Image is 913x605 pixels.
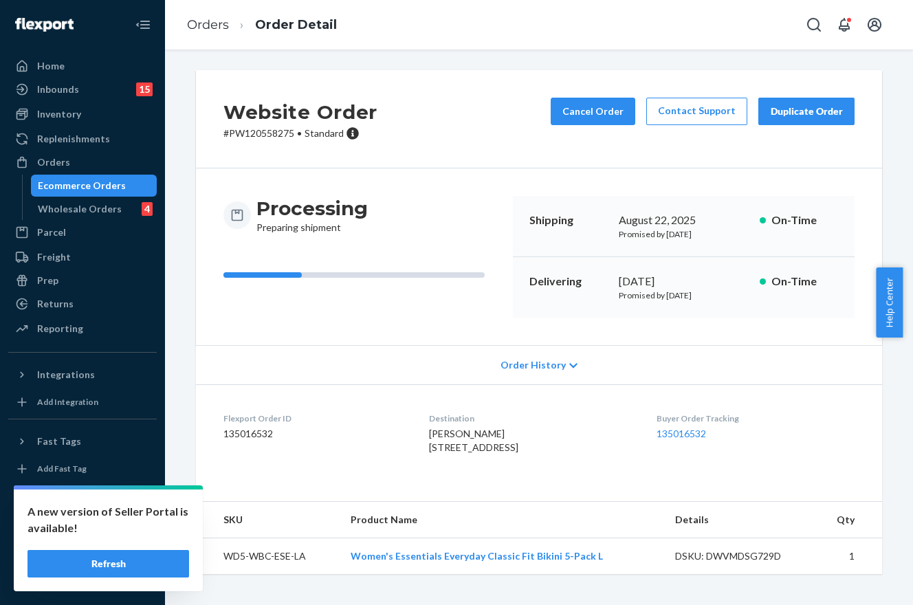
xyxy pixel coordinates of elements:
[38,202,122,216] div: Wholesale Orders
[8,221,157,243] a: Parcel
[830,11,858,38] button: Open notifications
[8,496,157,518] a: Settings
[31,175,157,197] a: Ecommerce Orders
[340,502,665,538] th: Product Name
[37,59,65,73] div: Home
[37,396,98,408] div: Add Integration
[8,458,157,480] a: Add Fast Tag
[15,18,74,32] img: Flexport logo
[187,17,229,32] a: Orders
[37,463,87,474] div: Add Fast Tag
[8,364,157,386] button: Integrations
[223,427,407,441] dd: 135016532
[500,358,566,372] span: Order History
[37,297,74,311] div: Returns
[136,82,153,96] div: 15
[800,11,828,38] button: Open Search Box
[176,5,348,45] ol: breadcrumbs
[305,127,344,139] span: Standard
[196,538,340,575] td: WD5-WBC-ESE-LA
[657,412,855,424] dt: Buyer Order Tracking
[8,103,157,125] a: Inventory
[8,151,157,173] a: Orders
[8,318,157,340] a: Reporting
[8,566,157,588] button: Give Feedback
[657,428,706,439] a: 135016532
[38,179,126,192] div: Ecommerce Orders
[31,198,157,220] a: Wholesale Orders4
[861,11,888,38] button: Open account menu
[429,412,634,424] dt: Destination
[37,322,83,335] div: Reporting
[664,502,815,538] th: Details
[8,293,157,315] a: Returns
[8,430,157,452] button: Fast Tags
[223,98,377,126] h2: Website Order
[129,11,157,38] button: Close Navigation
[8,543,157,565] a: Help Center
[826,564,899,598] iframe: Opens a widget where you can chat to one of our agents
[529,212,608,228] p: Shipping
[223,126,377,140] p: # PW120558275
[8,269,157,291] a: Prep
[815,538,882,575] td: 1
[37,250,71,264] div: Freight
[619,228,749,240] p: Promised by [DATE]
[551,98,635,125] button: Cancel Order
[37,225,66,239] div: Parcel
[27,550,189,577] button: Refresh
[771,212,838,228] p: On-Time
[223,412,407,424] dt: Flexport Order ID
[351,550,603,562] a: Women's Essentials Everyday Classic Fit Bikini 5-Pack L
[8,55,157,77] a: Home
[619,212,749,228] div: August 22, 2025
[37,368,95,382] div: Integrations
[770,104,843,118] div: Duplicate Order
[37,82,79,96] div: Inbounds
[37,132,110,146] div: Replenishments
[8,391,157,413] a: Add Integration
[37,274,58,287] div: Prep
[876,267,903,338] button: Help Center
[37,155,70,169] div: Orders
[646,98,747,125] a: Contact Support
[37,434,81,448] div: Fast Tags
[8,78,157,100] a: Inbounds15
[619,289,749,301] p: Promised by [DATE]
[771,274,838,289] p: On-Time
[529,274,608,289] p: Delivering
[8,128,157,150] a: Replenishments
[675,549,804,563] div: DSKU: DWVMDSG729D
[8,246,157,268] a: Freight
[37,107,81,121] div: Inventory
[8,520,157,542] button: Talk to Support
[142,202,153,216] div: 4
[255,17,337,32] a: Order Detail
[297,127,302,139] span: •
[256,196,368,221] h3: Processing
[256,196,368,234] div: Preparing shipment
[815,502,882,538] th: Qty
[429,428,518,453] span: [PERSON_NAME] [STREET_ADDRESS]
[758,98,855,125] button: Duplicate Order
[619,274,749,289] div: [DATE]
[27,503,189,536] p: A new version of Seller Portal is available!
[196,502,340,538] th: SKU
